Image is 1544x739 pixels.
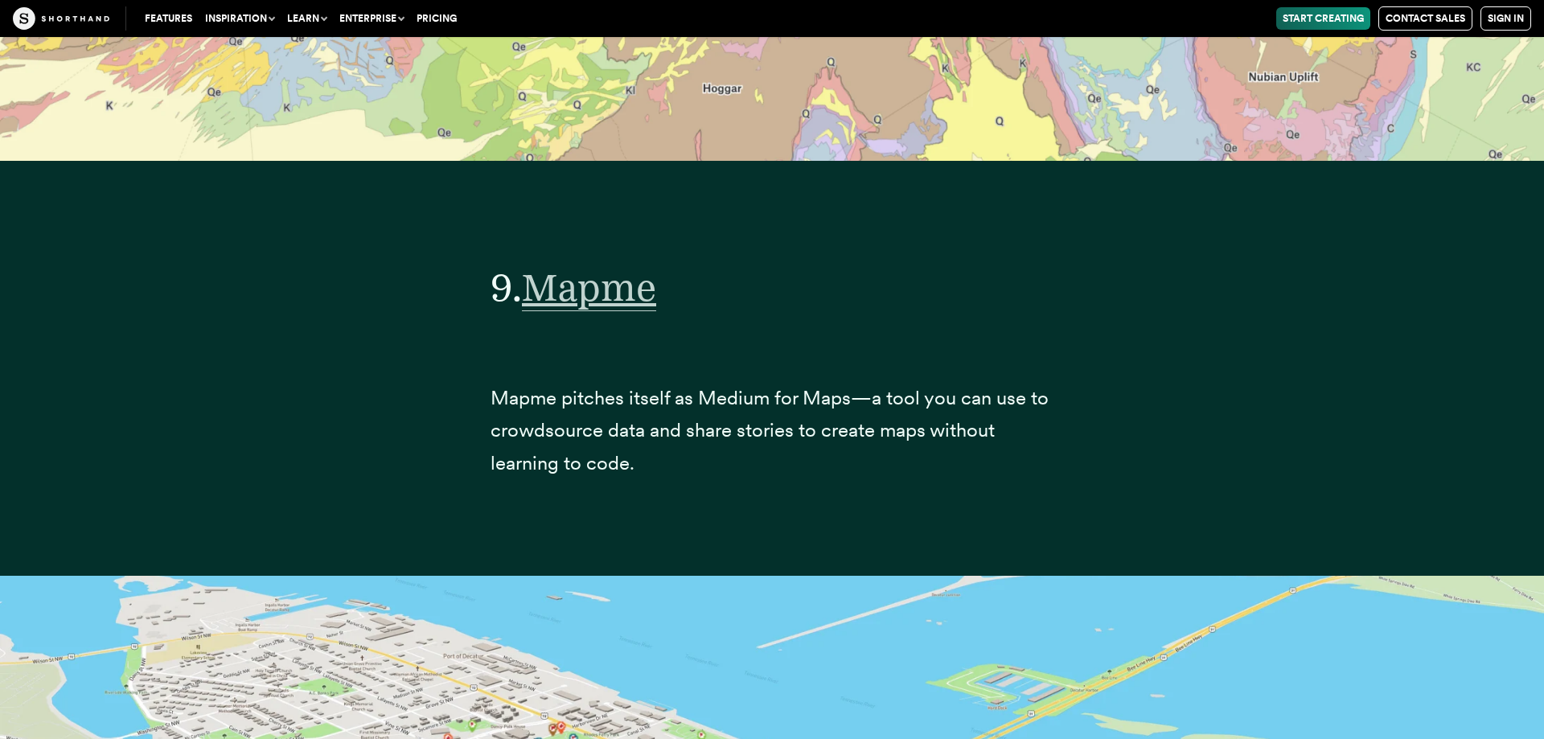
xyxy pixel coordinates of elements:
a: Start Creating [1276,7,1370,30]
button: Enterprise [333,7,410,30]
button: Learn [281,7,333,30]
button: Inspiration [199,7,281,30]
a: Sign in [1480,6,1531,31]
a: Features [138,7,199,30]
a: Pricing [410,7,463,30]
a: Mapme [522,264,656,310]
span: Mapme pitches itself as Medium for Maps—a tool you can use to crowdsource data and share stories ... [491,386,1049,475]
span: Mapme [522,264,656,311]
img: The Craft [13,7,109,30]
a: Contact Sales [1378,6,1472,31]
span: 9. [491,264,522,310]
